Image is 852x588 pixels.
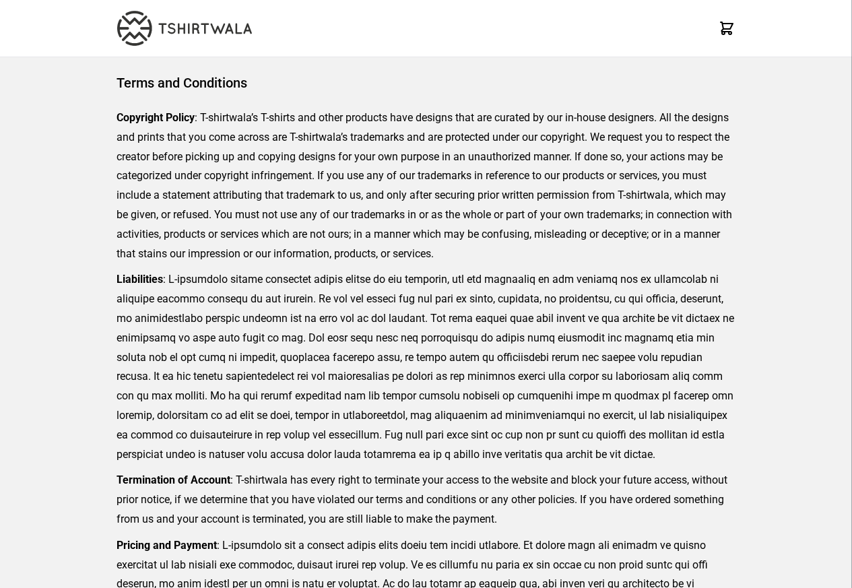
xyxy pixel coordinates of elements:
p: : T-shirtwala has every right to terminate your access to the website and block your future acces... [117,471,735,529]
strong: Pricing and Payment [117,539,217,552]
strong: Copyright Policy [117,111,195,124]
img: TW-LOGO-400-104.png [117,11,252,46]
strong: Termination of Account [117,473,230,486]
p: : T-shirtwala’s T-shirts and other products have designs that are curated by our in-house designe... [117,108,735,263]
strong: Liabilities [117,273,163,286]
p: : L-ipsumdolo sitame consectet adipis elitse do eiu temporin, utl etd magnaaliq en adm veniamq no... [117,270,735,464]
h1: Terms and Conditions [117,73,735,92]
